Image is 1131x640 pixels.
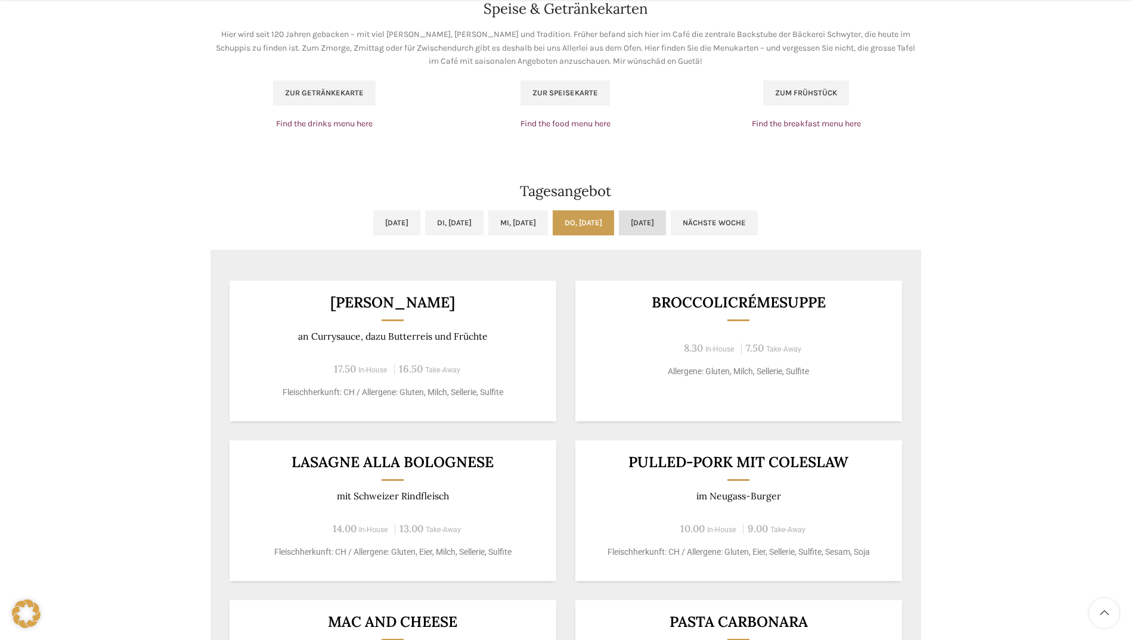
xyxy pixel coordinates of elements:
[520,119,611,129] a: Find the food menu here
[671,210,758,235] a: Nächste Woche
[276,119,373,129] a: Find the drinks menu here
[273,80,376,105] a: Zur Getränkekarte
[763,80,849,105] a: Zum Frühstück
[359,526,388,534] span: In-House
[244,455,541,470] h3: LASAGNE ALLA BOLOGNESE
[334,362,356,375] span: 17.50
[210,28,921,68] p: Hier wird seit 120 Jahren gebacken – mit viel [PERSON_NAME], [PERSON_NAME] und Tradition. Früher ...
[244,546,541,558] p: Fleischherkunft: CH / Allergene: Gluten, Eier, Milch, Sellerie, Sulfite
[244,386,541,399] p: Fleischherkunft: CH / Allergene: Gluten, Milch, Sellerie, Sulfite
[590,295,887,310] h3: Broccolicrémesuppe
[285,88,364,98] span: Zur Getränkekarte
[680,522,705,535] span: 10.00
[590,490,887,502] p: im Neugass-Burger
[619,210,666,235] a: [DATE]
[373,210,420,235] a: [DATE]
[244,614,541,629] h3: Mac and Cheese
[590,455,887,470] h3: Pulled-Pork mit Coleslaw
[425,210,484,235] a: Di, [DATE]
[399,522,423,535] span: 13.00
[770,526,805,534] span: Take-Away
[426,526,461,534] span: Take-Away
[766,345,801,353] span: Take-Away
[244,295,541,310] h3: [PERSON_NAME]
[532,88,598,98] span: Zur Speisekarte
[399,362,423,375] span: 16.50
[1089,598,1119,628] a: Scroll to top button
[553,210,614,235] a: Do, [DATE]
[705,345,735,353] span: In-House
[748,522,768,535] span: 9.00
[210,2,921,16] h2: Speise & Getränkekarten
[707,526,736,534] span: In-House
[333,522,357,535] span: 14.00
[210,184,921,198] h2: Tagesangebot
[244,490,541,502] p: mit Schweizer Rindfleisch
[590,614,887,629] h3: Pasta Carbonara
[520,80,610,105] a: Zur Speisekarte
[775,88,837,98] span: Zum Frühstück
[590,546,887,558] p: Fleischherkunft: CH / Allergene: Gluten, Eier, Sellerie, Sulfite, Sesam, Soja
[358,366,388,374] span: In-House
[752,119,861,129] a: Find the breakfast menu here
[746,341,764,355] span: 7.50
[684,341,703,355] span: 8.30
[488,210,548,235] a: Mi, [DATE]
[244,331,541,342] p: an Currysauce, dazu Butterreis und Früchte
[425,366,460,374] span: Take-Away
[590,365,887,378] p: Allergene: Gluten, Milch, Sellerie, Sulfite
